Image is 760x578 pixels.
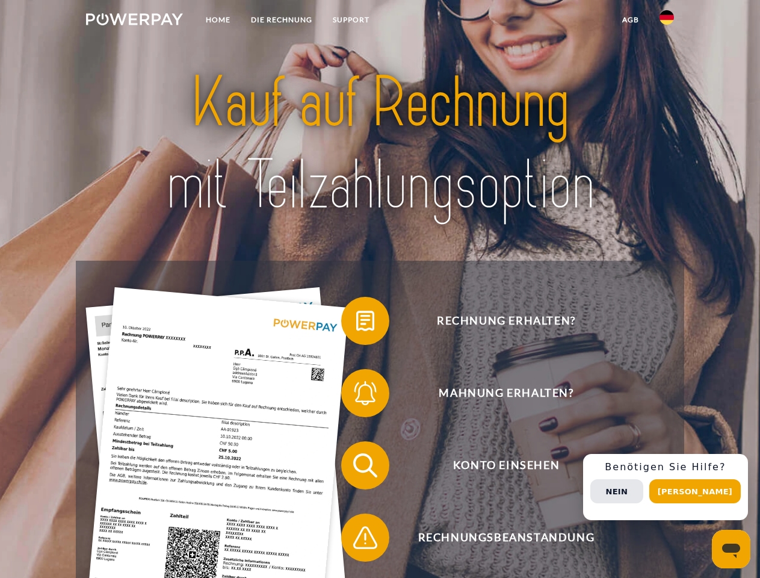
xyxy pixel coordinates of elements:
span: Rechnungsbeanstandung [359,514,653,562]
img: qb_search.svg [350,450,380,480]
button: Konto einsehen [341,441,654,489]
h3: Benötigen Sie Hilfe? [590,461,741,473]
iframe: Schaltfläche zum Öffnen des Messaging-Fensters [712,530,750,568]
a: agb [612,9,649,31]
span: Mahnung erhalten? [359,369,653,417]
div: Schnellhilfe [583,454,748,520]
button: Mahnung erhalten? [341,369,654,417]
img: logo-powerpay-white.svg [86,13,183,25]
img: title-powerpay_de.svg [115,58,645,231]
a: SUPPORT [323,9,380,31]
button: Nein [590,479,643,503]
button: Rechnung erhalten? [341,297,654,345]
img: de [660,10,674,25]
img: qb_bell.svg [350,378,380,408]
img: qb_bill.svg [350,306,380,336]
button: [PERSON_NAME] [649,479,741,503]
button: Rechnungsbeanstandung [341,514,654,562]
img: qb_warning.svg [350,523,380,553]
a: Home [196,9,241,31]
a: DIE RECHNUNG [241,9,323,31]
span: Konto einsehen [359,441,653,489]
span: Rechnung erhalten? [359,297,653,345]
